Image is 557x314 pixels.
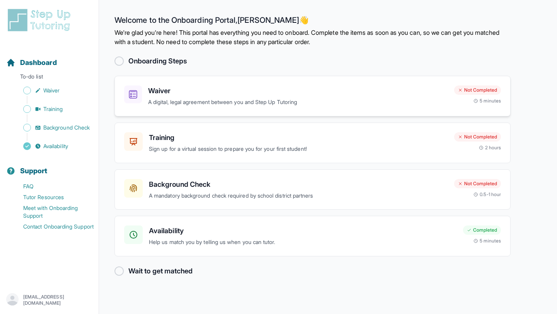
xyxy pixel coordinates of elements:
[6,104,99,114] a: Training
[114,216,511,256] a: AvailabilityHelp us match you by telling us when you can tutor.Completed5 minutes
[20,166,48,176] span: Support
[20,57,57,68] span: Dashboard
[128,56,187,67] h2: Onboarding Steps
[6,57,57,68] a: Dashboard
[6,85,99,96] a: Waiver
[463,225,501,235] div: Completed
[43,142,68,150] span: Availability
[473,191,501,198] div: 0.5-1 hour
[6,192,99,203] a: Tutor Resources
[6,141,99,152] a: Availability
[479,145,501,151] div: 2 hours
[149,179,448,190] h3: Background Check
[454,132,501,142] div: Not Completed
[6,293,92,307] button: [EMAIL_ADDRESS][DOMAIN_NAME]
[3,45,96,71] button: Dashboard
[114,15,511,28] h2: Welcome to the Onboarding Portal, [PERSON_NAME] 👋
[114,169,511,210] a: Background CheckA mandatory background check required by school district partnersNot Completed0.5...
[6,221,99,232] a: Contact Onboarding Support
[43,105,63,113] span: Training
[43,124,90,131] span: Background Check
[6,8,75,32] img: logo
[149,238,457,247] p: Help us match you by telling us when you can tutor.
[114,123,511,163] a: TrainingSign up for a virtual session to prepare you for your first student!Not Completed2 hours
[149,225,457,236] h3: Availability
[128,266,193,276] h2: Wait to get matched
[473,98,501,104] div: 5 minutes
[454,179,501,188] div: Not Completed
[6,122,99,133] a: Background Check
[114,76,511,116] a: WaiverA digital, legal agreement between you and Step Up TutoringNot Completed5 minutes
[149,132,448,143] h3: Training
[114,28,511,46] p: We're glad you're here! This portal has everything you need to onboard. Complete the items as soo...
[6,203,99,221] a: Meet with Onboarding Support
[43,87,60,94] span: Waiver
[454,85,501,95] div: Not Completed
[149,191,448,200] p: A mandatory background check required by school district partners
[473,238,501,244] div: 5 minutes
[6,181,99,192] a: FAQ
[3,73,96,84] p: To-do list
[3,153,96,179] button: Support
[148,98,448,107] p: A digital, legal agreement between you and Step Up Tutoring
[148,85,448,96] h3: Waiver
[149,145,448,154] p: Sign up for a virtual session to prepare you for your first student!
[23,294,92,306] p: [EMAIL_ADDRESS][DOMAIN_NAME]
